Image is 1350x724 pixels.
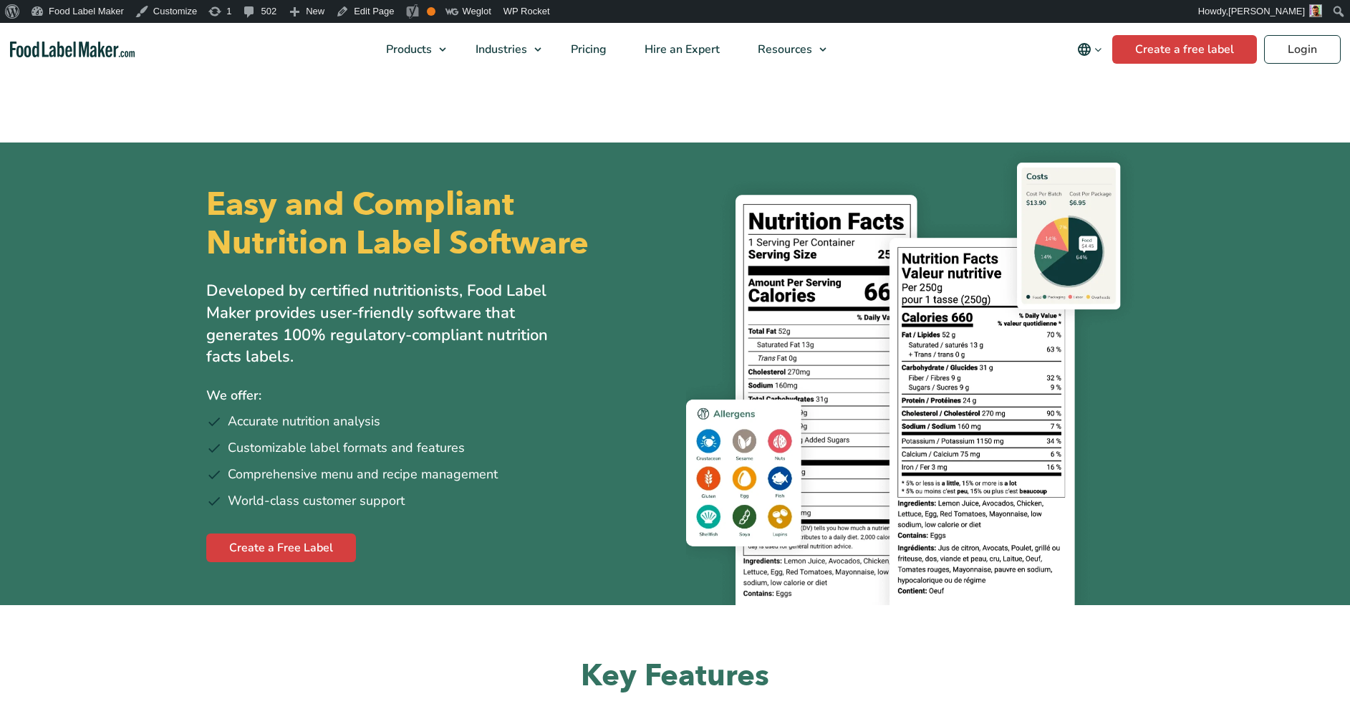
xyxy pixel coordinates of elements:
a: Login [1264,35,1341,64]
span: Hire an Expert [640,42,721,57]
span: World-class customer support [228,491,405,511]
span: Comprehensive menu and recipe management [228,465,498,484]
span: Pricing [566,42,608,57]
a: Food Label Maker homepage [10,42,135,58]
span: Industries [471,42,529,57]
span: Resources [753,42,814,57]
a: Create a free label [1112,35,1257,64]
h1: Easy and Compliant Nutrition Label Software [206,185,663,263]
a: Pricing [552,23,622,76]
span: Customizable label formats and features [228,438,465,458]
a: Resources [739,23,834,76]
span: Products [382,42,433,57]
p: Developed by certified nutritionists, Food Label Maker provides user-friendly software that gener... [206,280,579,368]
p: We offer: [206,385,665,406]
a: Create a Free Label [206,534,356,562]
a: Hire an Expert [626,23,736,76]
h2: Key Features [206,657,1144,696]
a: Products [367,23,453,76]
a: Industries [457,23,549,76]
span: Accurate nutrition analysis [228,412,380,431]
button: Change language [1067,35,1112,64]
span: [PERSON_NAME] [1228,6,1305,16]
div: OK [427,7,435,16]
